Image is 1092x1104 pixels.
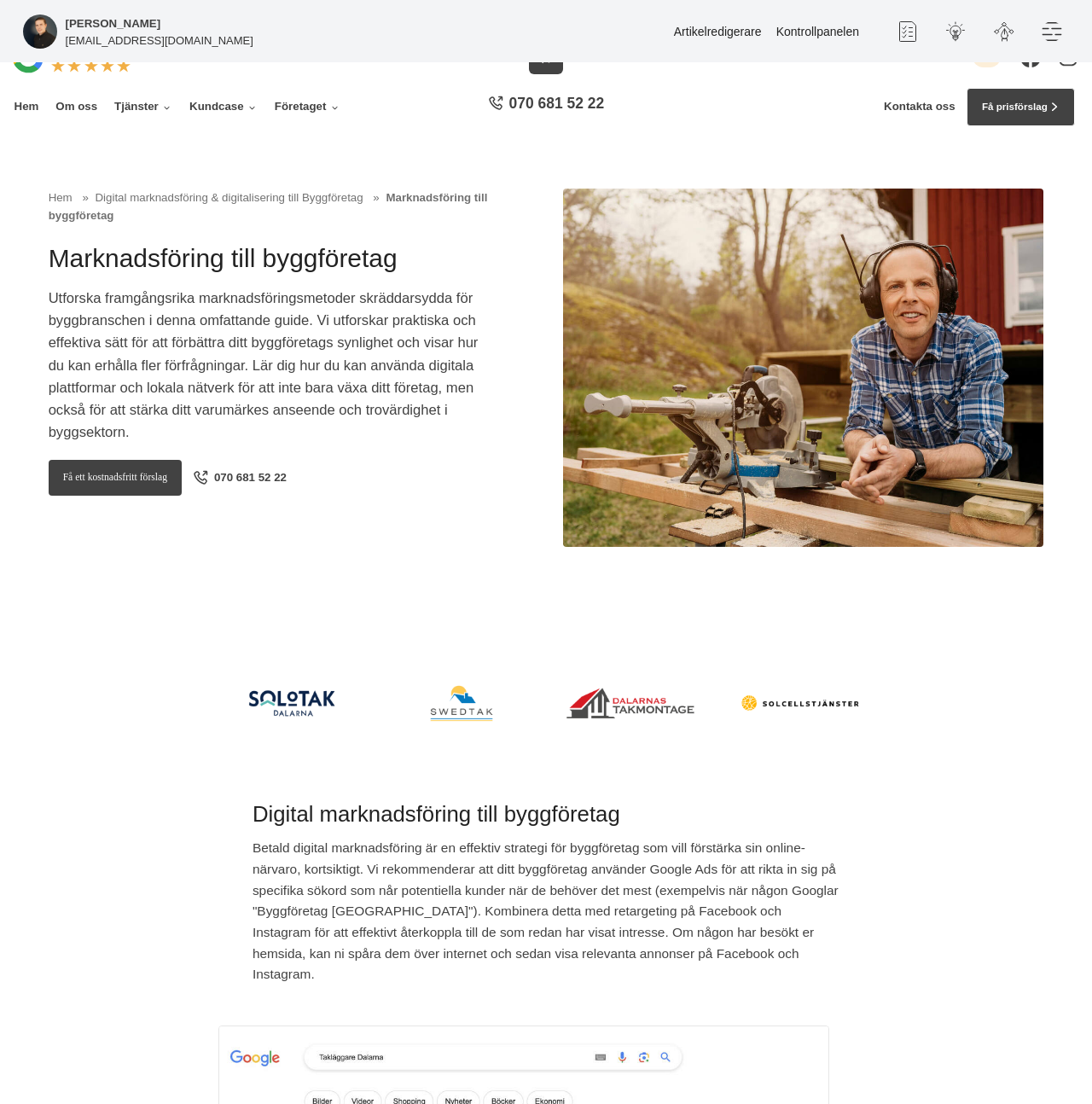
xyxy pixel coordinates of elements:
p: Betald digital marknadsföring är en effektiv strategi för byggföretag som vill förstärka sin onli... [253,838,839,985]
a: Digital marknadsföring & digitalisering till Byggföretag [96,191,367,204]
a: 070 681 52 22 [482,93,609,121]
span: » [82,189,88,206]
img: Sol och Tak Dalarna [218,672,365,734]
a: Få prisförslag [967,88,1075,125]
a: Kontakta oss [884,100,955,114]
a: Artikelredigerare [674,25,762,38]
span: » [373,189,379,206]
a: Hem [11,89,41,125]
a: Kontrollpanelen [776,25,859,38]
img: foretagsbild-pa-smartproduktion-ett-foretag-i-dalarnas-lan-2023.jpg [23,15,57,49]
h5: Super Administratör [66,15,161,32]
img: Solcellstjänster [727,672,874,734]
a: Företaget [272,89,344,125]
h1: Marknadsföring till byggföretag [49,241,496,288]
span: Digital marknadsföring & digitalisering till Byggföretag [96,191,363,204]
nav: Breadcrumb [49,189,496,224]
img: Dalarnas Takmontage [557,672,704,734]
span: 070 681 52 22 [214,468,287,486]
a: 070 681 52 22 [193,468,287,486]
span: 070 681 52 22 [509,93,605,113]
p: Utforska framgångsrika marknadsföringsmetoder skräddarsydda för byggbranschen i denna omfattande ... [49,288,496,451]
img: Swedtak [388,672,535,734]
a: Få ett kostnadsfritt förslag [49,460,182,496]
span: Få prisförslag [982,99,1048,114]
h2: Digital marknadsföring till byggföretag [253,799,839,839]
a: Tjänster [112,89,176,125]
a: Kundcase [187,89,261,125]
a: Om oss [53,89,100,125]
p: [EMAIL_ADDRESS][DOMAIN_NAME] [66,32,253,49]
img: Marknadsföring till byggföretag [563,189,1043,547]
a: Hem [49,191,73,204]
